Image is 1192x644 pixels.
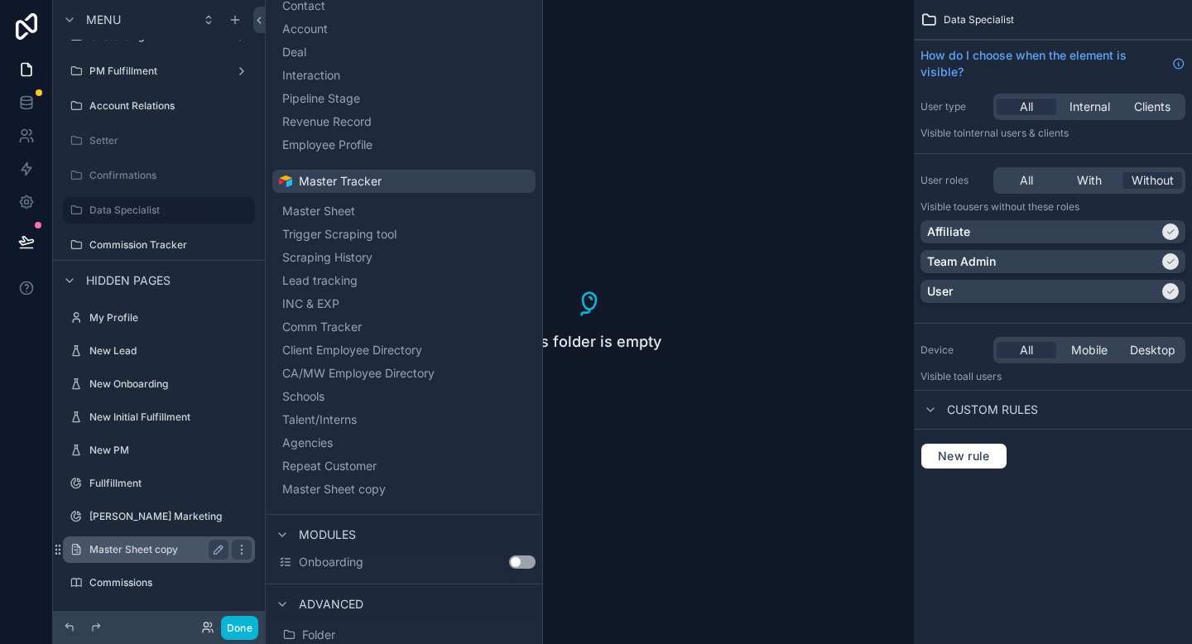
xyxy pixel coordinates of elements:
span: Talent/Interns [282,411,357,428]
span: Agencies [282,435,333,451]
button: Account [279,17,529,41]
span: All [1020,99,1033,115]
a: New PM [63,437,255,464]
button: Master Sheet [279,199,529,223]
a: My Profile [63,305,255,331]
a: Data Specialist [63,197,255,223]
span: all users [963,370,1002,382]
a: How do I choose when the element is visible? [920,47,1185,80]
span: Clients [1134,99,1170,115]
p: Visible to [920,370,1185,383]
button: Interaction [279,64,529,87]
span: Menu [86,12,121,28]
span: How do I choose when the element is visible? [920,47,1166,80]
span: Employee Profile [282,137,372,153]
button: INC & EXP [279,292,529,315]
button: CA/MW Employee Directory [279,362,529,385]
label: Commissions [89,576,252,589]
label: Device [920,344,987,357]
button: Pipeline Stage [279,87,529,110]
label: My Profile [89,311,252,324]
label: Setter [89,134,252,147]
span: Internal [1069,99,1110,115]
p: Team Admin [927,253,996,270]
img: Airtable Logo [279,175,292,188]
label: Data Specialist [89,204,245,217]
button: Schools [279,385,529,408]
a: Account Relations [63,93,255,119]
span: Mobile [1071,342,1108,358]
span: Trigger Scraping tool [282,226,397,243]
span: New rule [931,449,997,464]
span: Users without these roles [963,200,1079,213]
a: PM Fulfillment [63,58,255,84]
span: INC & EXP [282,296,339,312]
button: New rule [920,443,1007,469]
span: Master Sheet [282,203,355,219]
button: Lead tracking [279,269,529,292]
label: Account Relations [89,99,252,113]
label: New Lead [89,344,252,358]
button: Deal [279,41,529,64]
a: Setter [63,127,255,154]
span: All [1020,342,1033,358]
p: User [927,283,953,300]
a: New Onboarding [63,371,255,397]
a: Commissions [63,570,255,596]
p: Affiliate [927,223,970,240]
a: Confirmations [63,162,255,189]
span: Folder [302,627,335,643]
button: Employee Profile [279,133,529,156]
span: Scraping History [282,249,372,266]
label: Confirmations [89,169,252,182]
button: Client Employee Directory [279,339,529,362]
span: Without [1132,172,1174,189]
span: Advanced [299,596,363,613]
label: Fullfillment [89,477,252,490]
span: Revenue Record [282,113,372,130]
span: CA/MW Employee Directory [282,365,435,382]
span: Master Sheet copy [282,481,386,497]
span: This folder is empty [517,330,661,353]
span: Custom rules [947,401,1038,418]
label: User roles [920,174,987,187]
span: Client Employee Directory [282,342,422,358]
button: Talent/Interns [279,408,529,431]
span: Schools [282,388,324,405]
label: Commission Tracker [89,238,252,252]
a: Fullfillment [63,470,255,497]
a: New Initial Fulfillment [63,404,255,430]
label: User type [920,100,987,113]
span: Onboarding [299,554,363,570]
span: Pipeline Stage [282,90,360,107]
label: New Onboarding [89,377,252,391]
span: With [1077,172,1102,189]
span: Interaction [282,67,340,84]
span: Account [282,21,328,37]
a: New Lead [63,338,255,364]
label: [PERSON_NAME] Marketing [89,510,252,523]
span: Comm Tracker [282,319,362,335]
span: Deal [282,44,306,60]
a: [PERSON_NAME] Marketing [63,503,255,530]
a: Commission Tracker [63,232,255,258]
span: Modules [299,526,356,543]
p: Visible to [920,200,1185,214]
p: Visible to [920,127,1185,140]
label: New PM [89,444,252,457]
button: Master Sheet copy [279,478,529,501]
button: Trigger Scraping tool [279,223,529,246]
label: Master Sheet copy [89,543,222,556]
span: Master Tracker [299,173,382,190]
label: PM Fulfillment [89,65,228,78]
button: Comm Tracker [279,315,529,339]
button: Done [221,616,258,640]
span: Repeat Customer [282,458,377,474]
span: All [1020,172,1033,189]
span: Data Specialist [944,13,1014,26]
button: Repeat Customer [279,454,529,478]
span: Internal users & clients [963,127,1069,139]
button: Agencies [279,431,529,454]
button: Revenue Record [279,110,529,133]
span: Desktop [1130,342,1175,358]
